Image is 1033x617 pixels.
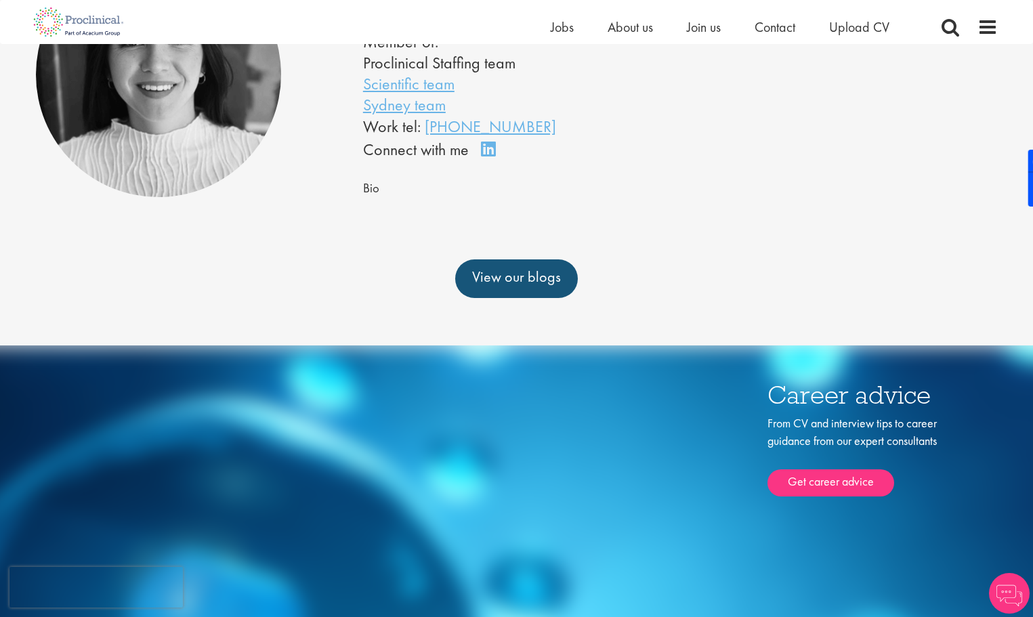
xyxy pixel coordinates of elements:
a: Join us [687,18,721,36]
h3: Career advice [767,382,950,408]
a: Sydney team [363,94,446,115]
a: Upload CV [829,18,889,36]
a: Scientific team [363,73,455,94]
span: Work tel: [363,116,421,137]
a: About us [608,18,653,36]
a: View our blogs [455,259,578,297]
a: Get career advice [767,469,894,496]
div: From CV and interview tips to career guidance from our expert consultants [767,414,950,496]
iframe: reCAPTCHA [9,567,183,608]
li: Proclinical Staffing team [363,52,639,73]
a: Jobs [551,18,574,36]
a: Contact [755,18,795,36]
img: Chatbot [989,573,1030,614]
a: [PHONE_NUMBER] [425,116,556,137]
span: Bio [363,180,379,196]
